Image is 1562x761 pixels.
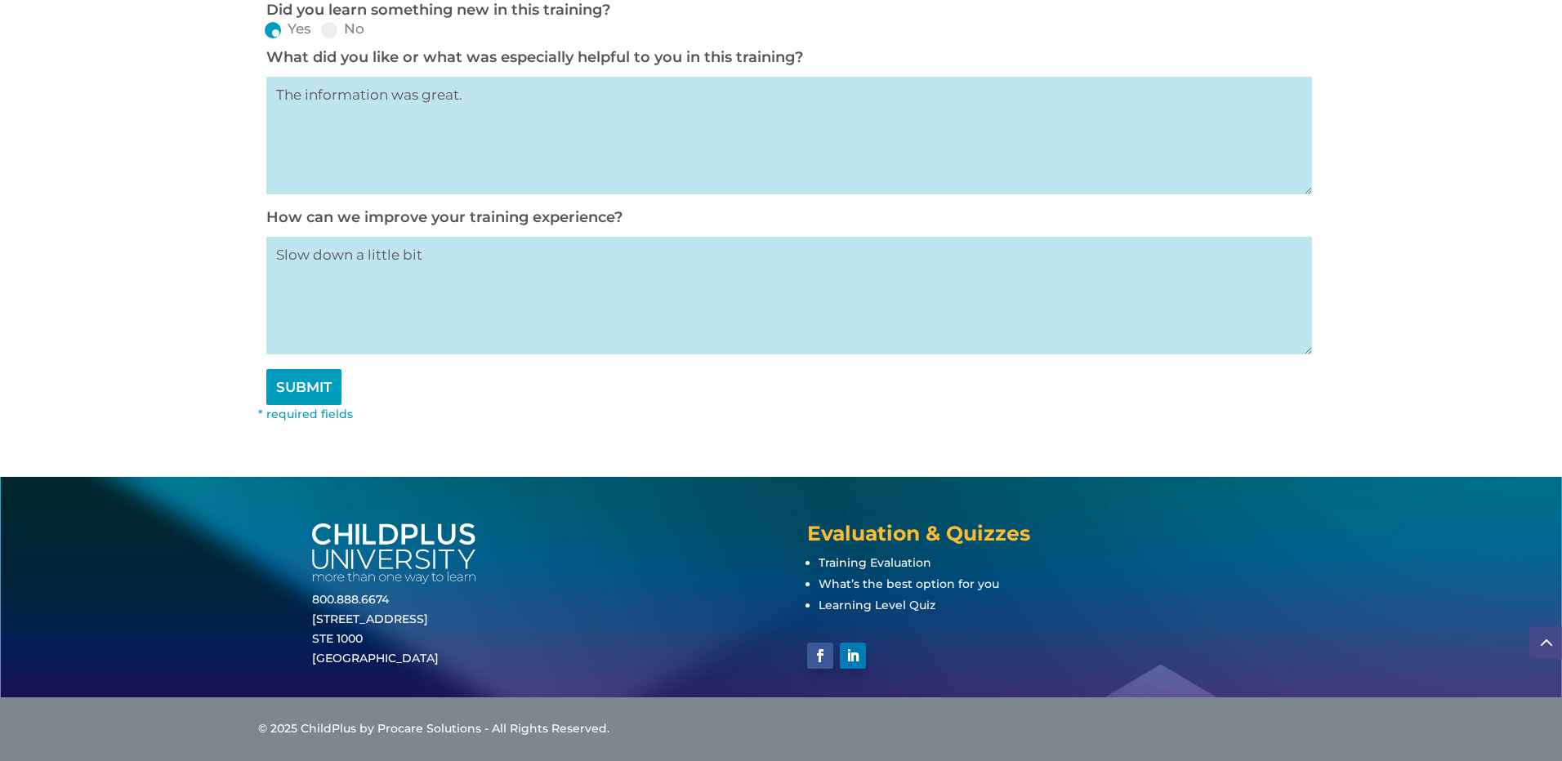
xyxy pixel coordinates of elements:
[807,643,833,669] a: Follow on Facebook
[312,592,389,607] a: 800.888.6674
[266,48,803,66] label: What did you like or what was especially helpful to you in this training?
[312,612,439,665] a: [STREET_ADDRESS]STE 1000[GEOGRAPHIC_DATA]
[840,643,866,669] a: Follow on LinkedIn
[819,598,935,612] a: Learning Level Quiz
[265,22,311,36] label: Yes
[266,369,341,405] input: SUBMIT
[819,555,931,570] a: Training Evaluation
[807,523,1250,552] h4: Evaluation & Quizzes
[819,576,999,591] a: What’s the best option for you
[266,208,623,226] label: How can we improve your training experience?
[321,22,364,36] label: No
[266,1,1304,20] p: Did you learn something new in this training?
[312,523,475,585] img: white-cpu-wordmark
[258,407,353,421] font: * required fields
[258,719,1304,739] div: © 2025 ChildPlus by Procare Solutions - All Rights Reserved.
